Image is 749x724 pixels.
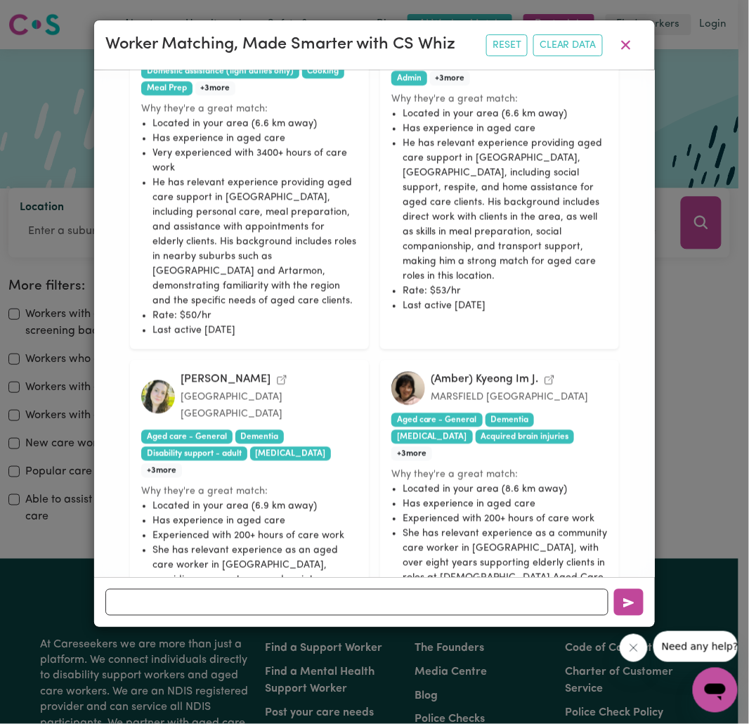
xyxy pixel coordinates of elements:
li: Has experience in aged care [403,497,608,512]
span: Aged care - General [141,430,233,444]
small: Why they're a great match: [141,484,358,499]
li: She has relevant experience as an aged care worker in [GEOGRAPHIC_DATA], providing personal care ... [152,543,358,706]
a: View Andressa C.'s profile [276,372,287,389]
li: She has relevant experience as a community care worker in [GEOGRAPHIC_DATA], with over eight year... [403,526,608,674]
small: [GEOGRAPHIC_DATA] [GEOGRAPHIC_DATA] [181,392,282,420]
span: Aged care - General [391,413,483,427]
span: Acquired brain injuries [476,430,575,444]
li: Very experienced with 3400+ hours of care work [152,146,358,176]
iframe: Close message [620,634,648,662]
div: (Amber) Kyeong Im J. [431,373,538,387]
span: Need any help? [8,10,85,21]
li: Experienced with 200+ hours of care work [152,529,358,543]
li: He has relevant experience providing aged care support in [GEOGRAPHIC_DATA], including personal c... [152,176,358,309]
small: Why they're a great match: [141,102,358,117]
li: Has experience in aged care [403,122,608,136]
li: Located in your area (6.9 km away) [152,499,358,514]
span: + 3 more [141,464,182,478]
li: He has relevant experience providing aged care support in [GEOGRAPHIC_DATA], [GEOGRAPHIC_DATA], i... [403,136,608,284]
span: Cooking [302,65,345,79]
span: + 3 more [430,71,471,85]
span: + 3 more [391,447,432,461]
span: Dementia [486,413,535,427]
li: Located in your area (8.6 km away) [403,482,608,497]
li: Last active [DATE] [403,299,608,313]
span: [MEDICAL_DATA] [250,447,332,461]
li: Located in your area (6.6 km away) [152,117,358,131]
img: Andressa C. [141,380,175,414]
small: Why they're a great match: [391,467,608,482]
div: Worker Matching, Made Smarter with CS Whiz [105,32,455,57]
button: Clear Data [533,34,603,56]
a: View (Amber) Kyeong Im J.'s profile [544,372,555,389]
li: Has experience in aged care [152,514,358,529]
div: [PERSON_NAME] [181,373,271,387]
span: Domestic assistance (light duties only) [141,65,299,79]
li: Located in your area (6.6 km away) [403,107,608,122]
li: Rate: $53/hr [403,284,608,299]
button: Reset [486,34,528,56]
small: Why they're a great match: [391,92,608,107]
span: Admin [391,71,427,85]
span: + 3 more [195,82,236,96]
li: Last active [DATE] [152,323,358,338]
img: (Amber) Kyeong Im J. [391,372,425,406]
li: Experienced with 200+ hours of care work [403,512,608,526]
iframe: Message from company [653,631,738,662]
li: Rate: $50/hr [152,309,358,323]
span: Disability support - adult [141,447,247,461]
iframe: Button to launch messaging window [693,668,738,713]
small: MARSFIELD [GEOGRAPHIC_DATA] [431,392,588,403]
span: Meal Prep [141,82,193,96]
span: Dementia [235,430,285,444]
li: Has experience in aged care [152,131,358,146]
span: [MEDICAL_DATA] [391,430,473,444]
